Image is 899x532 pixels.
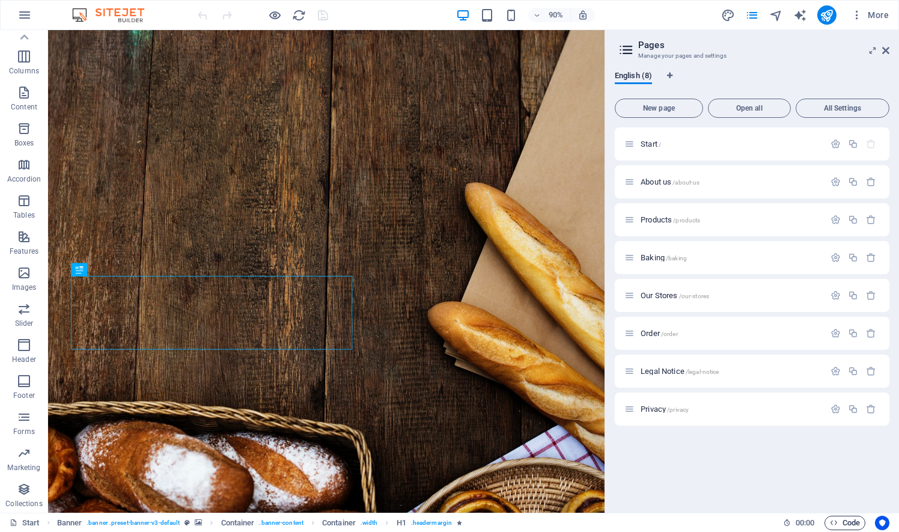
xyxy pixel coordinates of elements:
[686,368,719,375] span: /legal-notice
[830,139,841,149] div: Settings
[830,328,841,338] div: Settings
[322,516,356,530] span: Click to select. Double-click to edit
[848,177,858,187] div: Duplicate
[620,105,698,112] span: New page
[830,215,841,225] div: Settings
[637,292,824,299] div: Our Stores/our-stores
[195,519,202,526] i: This element contains a background
[9,66,39,76] p: Columns
[615,99,703,118] button: New page
[577,10,588,20] i: On resize automatically adjust zoom level to fit chosen device.
[875,516,889,530] button: Usercentrics
[641,215,700,224] span: Click to open page
[713,105,785,112] span: Open all
[457,519,462,526] i: Element contains an animation
[641,291,709,300] span: Click to open page
[637,329,824,337] div: Order/order
[769,8,783,22] i: Navigator
[546,8,565,22] h6: 90%
[13,427,35,436] p: Forms
[57,516,462,530] nav: breadcrumb
[10,246,38,256] p: Features
[12,283,37,292] p: Images
[745,8,760,22] button: pages
[817,5,837,25] button: publish
[528,8,571,22] button: 90%
[641,329,678,338] span: Click to open page
[830,366,841,376] div: Settings
[796,99,889,118] button: All Settings
[12,355,36,364] p: Header
[15,319,34,328] p: Slider
[830,252,841,263] div: Settings
[7,174,41,184] p: Accordion
[637,216,824,224] div: Products/products
[411,516,452,530] span: . headermargin
[866,404,876,414] div: Remove
[13,210,35,220] p: Tables
[796,516,814,530] span: 00 00
[5,499,42,509] p: Collections
[866,215,876,225] div: Remove
[851,9,889,21] span: More
[793,8,808,22] button: text_generator
[361,516,378,530] span: . width
[641,139,661,148] span: Click to open page
[13,391,35,400] p: Footer
[673,217,700,224] span: /products
[11,102,37,112] p: Content
[641,177,699,186] span: Click to open page
[641,367,719,376] span: Click to open page
[641,405,689,414] span: Click to open page
[769,8,784,22] button: navigator
[793,8,807,22] i: AI Writer
[397,516,406,530] span: Click to select. Double-click to edit
[830,177,841,187] div: Settings
[866,366,876,376] div: Remove
[291,8,306,22] button: reload
[637,405,824,413] div: Privacy/privacy
[659,141,661,148] span: /
[10,516,40,530] a: Click to cancel selection. Double-click to open Pages
[848,328,858,338] div: Duplicate
[661,331,678,337] span: /order
[846,5,894,25] button: More
[615,71,889,94] div: Language Tabs
[866,177,876,187] div: Remove
[820,8,833,22] i: Publish
[637,367,824,375] div: Legal Notice/legal-notice
[672,179,699,186] span: /about-us
[824,516,865,530] button: Code
[14,138,34,148] p: Boxes
[259,516,303,530] span: . banner-content
[848,290,858,301] div: Duplicate
[267,8,282,22] button: Click here to leave preview mode and continue editing
[866,328,876,338] div: Remove
[57,516,82,530] span: Click to select. Double-click to edit
[638,40,889,50] h2: Pages
[638,50,865,61] h3: Manage your pages and settings
[666,255,687,261] span: /baking
[679,293,710,299] span: /our-stores
[184,519,190,526] i: This element is a customizable preset
[830,290,841,301] div: Settings
[637,178,824,186] div: About us/about-us
[637,254,824,261] div: Baking/baking
[721,8,735,22] i: Design (Ctrl+Alt+Y)
[721,8,736,22] button: design
[69,8,159,22] img: Editor Logo
[708,99,791,118] button: Open all
[292,8,306,22] i: Reload page
[667,406,689,413] span: /privacy
[866,139,876,149] div: The startpage cannot be deleted
[804,518,806,527] span: :
[848,404,858,414] div: Duplicate
[221,516,255,530] span: Click to select. Double-click to edit
[745,8,759,22] i: Pages (Ctrl+Alt+S)
[615,69,652,85] span: English (8)
[848,139,858,149] div: Duplicate
[830,516,860,530] span: Code
[641,253,687,262] span: Click to open page
[87,516,180,530] span: . banner .preset-banner-v3-default
[830,404,841,414] div: Settings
